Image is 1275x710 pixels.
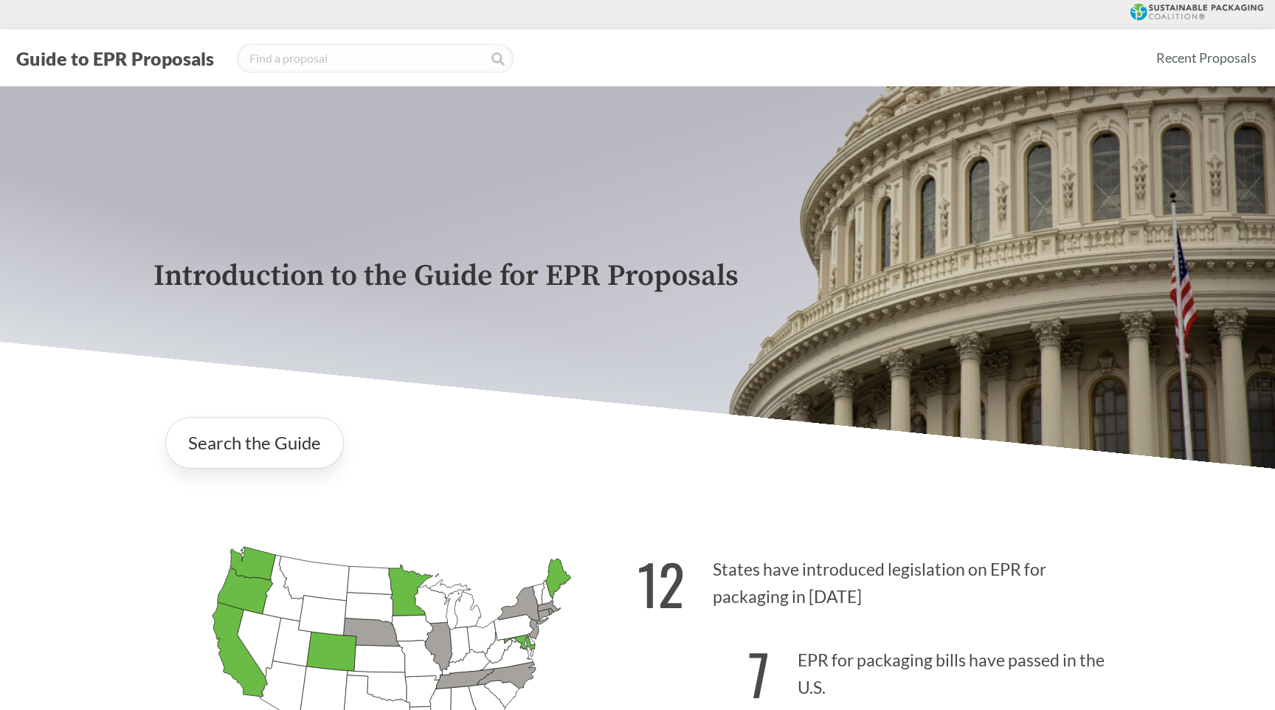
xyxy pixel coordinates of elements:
a: Recent Proposals [1150,41,1263,75]
p: States have introduced legislation on EPR for packaging in [DATE] [637,534,1122,624]
a: Search the Guide [165,417,344,469]
input: Find a proposal [237,44,514,73]
p: Introduction to the Guide for EPR Proposals [153,260,1122,293]
strong: 12 [637,542,685,624]
button: Guide to EPR Proposals [12,46,218,70]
